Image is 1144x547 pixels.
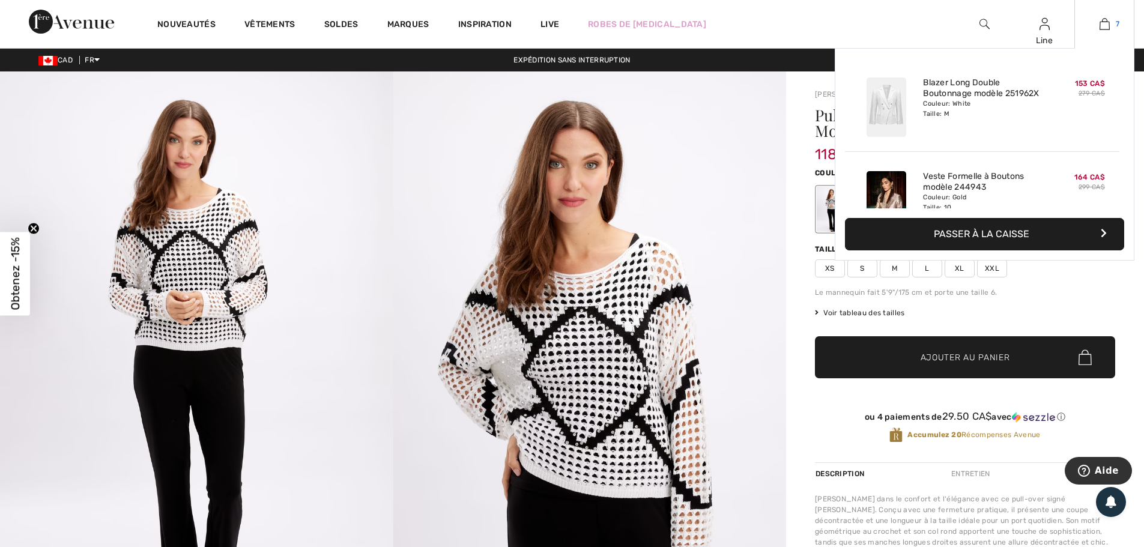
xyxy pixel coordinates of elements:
a: Live [540,18,559,31]
a: Veste Formelle à Boutons modèle 244943 [923,171,1041,193]
button: Ajouter au panier [815,336,1115,378]
div: ou 4 paiements de29.50 CA$avecSezzle Cliquez pour en savoir plus sur Sezzle [815,411,1115,427]
button: Passer à la caisse [845,218,1124,250]
span: 153 CA$ [1075,79,1105,88]
span: Inspiration [458,19,512,32]
span: Récompenses Avenue [907,429,1040,440]
span: Ajouter au panier [921,351,1010,364]
s: 279 CA$ [1079,89,1105,97]
div: ou 4 paiements de avec [815,411,1115,423]
span: XXL [977,259,1007,277]
span: 118 CA$ [815,134,869,163]
img: Récompenses Avenue [889,427,903,443]
span: Voir tableau des tailles [815,307,905,318]
img: Mon panier [1100,17,1110,31]
a: Se connecter [1040,18,1050,29]
span: XS [815,259,845,277]
iframe: Ouvre un widget dans lequel vous pouvez trouver plus d’informations [1064,457,1132,487]
span: 29.50 CA$ [942,410,992,422]
span: CAD [38,56,77,64]
span: Couleur: [815,169,853,177]
span: M [880,259,910,277]
button: Close teaser [28,222,40,234]
div: Description [815,463,867,485]
a: Nouveautés [157,19,216,32]
img: Bag.svg [1079,349,1092,365]
img: Blazer Long Double Boutonnage modèle 251962X [867,77,906,137]
div: Entretien [941,463,1000,485]
div: Couleur: Gold Taille: 10 [923,193,1041,212]
span: 164 CA$ [1074,173,1105,181]
a: Marques [387,19,429,32]
img: 1ère Avenue [29,10,114,34]
div: Blanc/Noir [817,187,848,232]
a: Soldes [324,19,359,32]
strong: Accumulez 20 [907,431,961,439]
s: 299 CA$ [1079,183,1105,191]
img: Canadian Dollar [38,56,58,65]
div: Le mannequin fait 5'9"/175 cm et porte une taille 6. [815,287,1115,298]
img: Sezzle [1012,412,1055,423]
span: Obtenez -15% [8,237,22,310]
img: Veste Formelle à Boutons modèle 244943 [867,171,906,231]
h1: Pull géométrique crocheté Modèle 246245U [815,107,1065,139]
a: Robes de [MEDICAL_DATA] [588,18,706,31]
a: 7 [1075,17,1134,31]
a: [PERSON_NAME] [815,90,875,98]
div: Line [1015,34,1074,47]
div: Couleur: White Taille: M [923,99,1041,118]
span: S [847,259,877,277]
span: XL [945,259,975,277]
img: Mes infos [1040,17,1050,31]
a: Blazer Long Double Boutonnage modèle 251962X [923,77,1041,99]
a: Vêtements [244,19,295,32]
span: L [912,259,942,277]
span: 7 [1116,19,1119,29]
img: recherche [979,17,990,31]
div: Taille: [815,244,846,255]
span: FR [85,56,100,64]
